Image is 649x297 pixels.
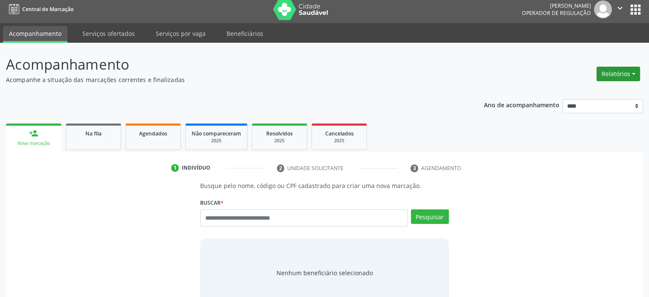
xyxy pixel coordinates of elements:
button: Relatórios [597,67,640,81]
label: Buscar [200,196,224,209]
img: img [594,0,612,18]
div: Indivíduo [182,164,210,172]
div: 1 [171,164,179,172]
span: Operador de regulação [522,9,591,17]
div: Nova marcação [12,140,55,147]
a: Serviços por vaga [150,26,212,41]
div: person_add [29,129,38,138]
a: Serviços ofertados [76,26,141,41]
div: 2025 [258,138,301,144]
button: Pesquisar [411,209,449,224]
button: apps [628,2,643,17]
button:  [612,0,628,18]
p: Ano de acompanhamento [484,99,559,110]
span: Agendados [139,130,167,137]
div: 2025 [192,138,241,144]
div: 2025 [318,138,361,144]
span: Nenhum beneficiário selecionado [276,268,373,277]
p: Acompanhe a situação das marcações correntes e finalizadas [6,75,452,84]
span: Não compareceram [192,130,241,137]
span: Na fila [85,130,102,137]
a: Beneficiários [221,26,269,41]
div: [PERSON_NAME] [522,2,591,9]
p: Busque pelo nome, código ou CPF cadastrado para criar uma nova marcação. [200,181,448,190]
p: Acompanhamento [6,54,452,75]
a: Central de Marcação [6,2,73,16]
span: Cancelados [325,130,354,137]
span: Resolvidos [266,130,293,137]
a: Acompanhamento [3,26,67,43]
span: Central de Marcação [22,6,73,13]
i:  [615,3,625,13]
